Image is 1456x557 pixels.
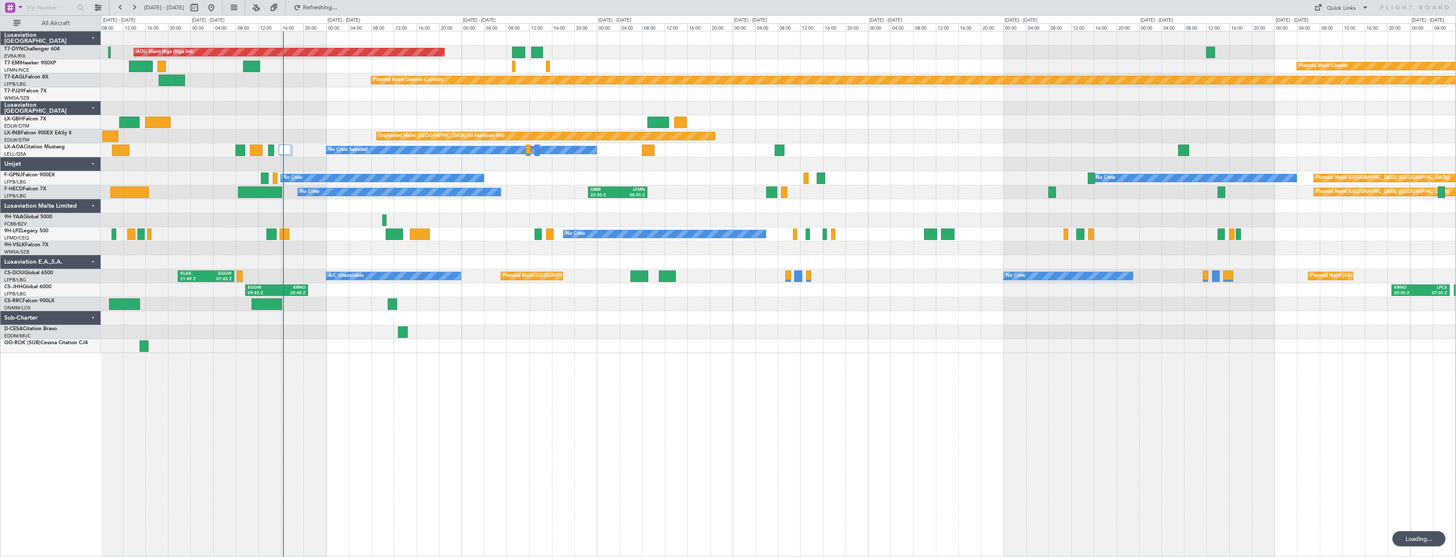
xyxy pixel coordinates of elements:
[277,285,305,291] div: KRNO
[26,1,75,14] input: Trip Number
[4,284,22,290] span: CS-JHH
[4,221,27,227] a: FCBB/BZV
[1094,23,1116,31] div: 16:00
[4,61,56,66] a: T7-EMIHawker 900XP
[4,173,22,178] span: F-GPNJ
[371,23,394,31] div: 08:00
[213,23,236,31] div: 04:00
[1310,270,1444,282] div: Planned Maint [GEOGRAPHIC_DATA] ([GEOGRAPHIC_DATA])
[4,47,60,52] a: T7-DYNChallenger 604
[103,17,135,24] div: [DATE] - [DATE]
[1392,531,1445,546] div: Loading...
[192,17,224,24] div: [DATE] - [DATE]
[1140,17,1173,24] div: [DATE] - [DATE]
[417,23,439,31] div: 16:00
[620,23,642,31] div: 04:00
[4,187,23,192] span: F-HECD
[180,276,206,282] div: 21:49 Z
[1421,285,1447,291] div: LPCS
[9,17,92,30] button: All Aircraft
[4,193,26,199] a: LFPB/LBG
[22,20,90,26] span: All Aircraft
[598,17,631,24] div: [DATE] - [DATE]
[1297,23,1319,31] div: 04:00
[1252,23,1274,31] div: 20:00
[1299,60,1348,72] div: Planned Maint Chester
[778,23,800,31] div: 08:00
[206,271,231,277] div: EGGW
[4,187,46,192] a: F-HECDFalcon 7X
[1162,23,1184,31] div: 04:00
[462,23,484,31] div: 00:00
[328,270,364,282] div: A/C Unavailable
[4,47,23,52] span: T7-DYN
[1316,186,1450,198] div: Planned Maint [GEOGRAPHIC_DATA] ([GEOGRAPHIC_DATA])
[4,67,29,73] a: LFMN/NCE
[936,23,958,31] div: 12:00
[800,23,823,31] div: 12:00
[277,290,305,296] div: 20:48 Z
[823,23,846,31] div: 16:00
[484,23,507,31] div: 04:00
[463,17,496,24] div: [DATE] - [DATE]
[4,75,48,80] a: T7-EAGLFalcon 8X
[4,145,24,150] span: LX-AOA
[349,23,371,31] div: 04:00
[1342,23,1365,31] div: 12:00
[290,1,341,14] button: Refreshing...
[4,61,21,66] span: T7-EMI
[529,23,552,31] div: 12:00
[642,23,665,31] div: 08:00
[1026,23,1049,31] div: 04:00
[1327,4,1356,13] div: Quick Links
[123,23,146,31] div: 12:00
[665,23,687,31] div: 12:00
[618,192,645,198] div: 08:55 Z
[100,23,123,31] div: 08:00
[4,249,29,255] a: WMSA/SZB
[328,144,368,156] div: No Crew Sabadell
[913,23,936,31] div: 08:00
[1096,172,1115,184] div: No Crew
[710,23,733,31] div: 20:00
[846,23,868,31] div: 20:00
[258,23,281,31] div: 12:00
[958,23,981,31] div: 16:00
[1421,290,1447,296] div: 07:05 Z
[4,298,54,304] a: CS-RRCFalcon 900LX
[4,214,52,220] a: 9H-YAAGlobal 5000
[4,145,65,150] a: LX-AOACitation Mustang
[1410,23,1433,31] div: 00:00
[4,326,23,331] span: D-CESA
[394,23,416,31] div: 12:00
[1320,23,1342,31] div: 08:00
[868,23,890,31] div: 00:00
[379,130,504,142] div: Unplanned Maint [GEOGRAPHIC_DATA] (Al Maktoum Intl)
[4,270,53,276] a: CS-DOUGlobal 6500
[144,4,184,11] span: [DATE] - [DATE]
[4,89,47,94] a: T7-PJ29Falcon 7X
[4,75,25,80] span: T7-EAGL
[869,17,902,24] div: [DATE] - [DATE]
[168,23,190,31] div: 20:00
[597,23,619,31] div: 00:00
[1229,23,1252,31] div: 16:00
[248,285,277,291] div: EGGW
[4,117,23,122] span: LX-GBH
[591,192,618,198] div: 22:30 Z
[687,23,710,31] div: 16:00
[4,214,23,220] span: 9H-YAA
[4,151,26,157] a: LELL/QSA
[1005,17,1037,24] div: [DATE] - [DATE]
[4,305,31,311] a: DNMM/LOS
[4,117,46,122] a: LX-GBHFalcon 7X
[1207,23,1229,31] div: 12:00
[136,46,193,58] div: AOG Maint Riga (Riga Intl)
[1276,17,1308,24] div: [DATE] - [DATE]
[4,228,21,234] span: 9H-LPZ
[303,23,326,31] div: 20:00
[206,276,231,282] div: 07:43 Z
[4,179,26,185] a: LFPB/LBG
[248,290,277,296] div: 09:43 Z
[439,23,462,31] div: 20:00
